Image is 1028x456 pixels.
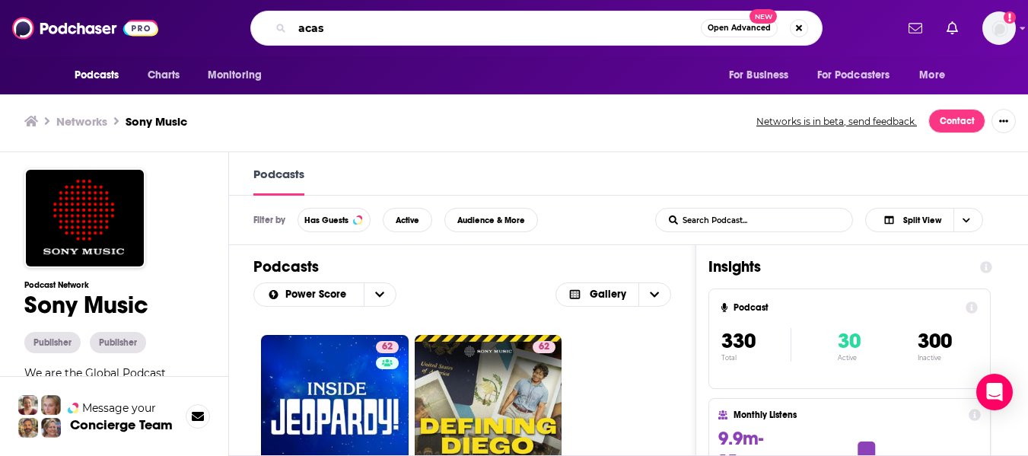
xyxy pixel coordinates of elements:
span: Open Advanced [708,24,771,32]
span: Logged in as Mallory813 [982,11,1016,45]
a: Sony Music [126,114,187,129]
h3: Filter by [253,215,285,225]
a: Charts [138,61,189,90]
span: Monitoring [208,65,262,86]
span: Active [396,216,419,225]
img: Sony Music logo [24,168,145,268]
img: Sydney Profile [18,395,38,415]
a: Contact [928,109,985,133]
p: Inactive [918,354,952,362]
h2: Choose View [865,208,1004,232]
button: open menu [807,61,912,90]
svg: Add a profile image [1004,11,1016,24]
button: open menu [909,61,964,90]
h1: Podcasts [253,257,671,276]
p: Active [838,354,861,362]
div: Open Intercom Messenger [976,374,1013,410]
a: Show notifications dropdown [940,15,964,41]
button: Show More Button [991,109,1016,133]
span: Podcasts [75,65,119,86]
a: 62 [533,341,555,353]
button: Choose View [555,282,672,307]
a: Show notifications dropdown [902,15,928,41]
button: open menu [197,61,282,90]
button: Has Guests [298,208,371,232]
div: Search podcasts, credits, & more... [250,11,823,46]
span: 330 [721,328,756,354]
img: Jon Profile [18,418,38,438]
button: open menu [364,283,396,306]
button: Audience & More [444,208,538,232]
span: New [750,9,777,24]
button: Choose View [865,208,983,232]
p: Total [721,354,791,362]
span: Charts [148,65,180,86]
span: For Podcasters [817,65,890,86]
img: User Profile [982,11,1016,45]
h3: Podcast Network [24,280,204,290]
span: Has Guests [304,216,349,225]
h4: Podcast [734,302,960,313]
button: Publisher [24,332,81,353]
h1: Insights [708,257,968,276]
img: Jules Profile [41,395,61,415]
h3: Concierge Team [70,417,173,432]
img: Podchaser - Follow, Share and Rate Podcasts [12,14,158,43]
button: open menu [254,289,364,300]
span: For Business [729,65,789,86]
input: Search podcasts, credits, & more... [292,16,701,40]
span: Gallery [590,289,626,300]
a: 62 [376,341,399,353]
span: Power Score [285,289,352,300]
a: Networks [56,114,107,129]
h2: Choose List sort [253,282,396,307]
button: Publisher [90,332,146,353]
span: Audience & More [457,216,525,225]
span: Message your [82,400,156,416]
img: Barbara Profile [41,418,61,438]
button: Networks is in beta, send feedback. [751,115,922,128]
button: Show profile menu [982,11,1016,45]
a: Podcasts [253,167,304,196]
span: 30 [838,328,861,354]
span: More [919,65,945,86]
h1: Sony Music [24,290,204,320]
button: Open AdvancedNew [701,19,778,37]
button: Active [383,208,432,232]
span: 62 [539,340,549,355]
button: open menu [64,61,139,90]
span: 300 [918,328,952,354]
h4: Monthly Listens [734,410,962,420]
button: open menu [718,61,808,90]
span: 62 [382,340,393,355]
span: Split View [903,216,941,225]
